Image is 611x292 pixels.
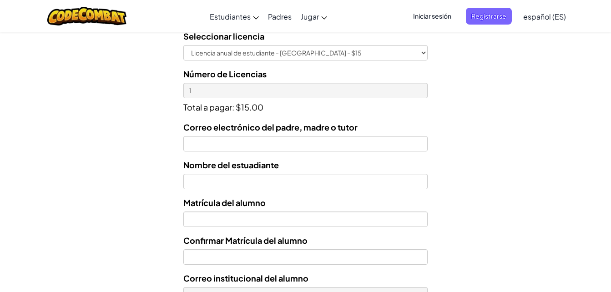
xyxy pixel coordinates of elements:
button: Registrarse [466,8,512,25]
span: Estudiantes [210,12,251,21]
button: Iniciar sesión [408,8,457,25]
img: CodeCombat logo [47,7,127,25]
p: Total a pagar: $15.00 [183,98,428,114]
label: Correo institucional del alumno [183,272,308,285]
span: español (ES) [523,12,566,21]
a: español (ES) [519,4,571,29]
label: Confirmar Matrícula del alumno [183,234,308,247]
a: Jugar [296,4,332,29]
label: Correo electrónico del padre, madre o tutor [183,121,358,134]
label: Seleccionar licencia [183,30,264,43]
label: Número de Licencias [183,67,267,81]
label: Matrícula del alumno [183,196,266,209]
a: Estudiantes [205,4,263,29]
span: Jugar [301,12,319,21]
label: Nombre del estuadiante [183,158,279,171]
a: Padres [263,4,296,29]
